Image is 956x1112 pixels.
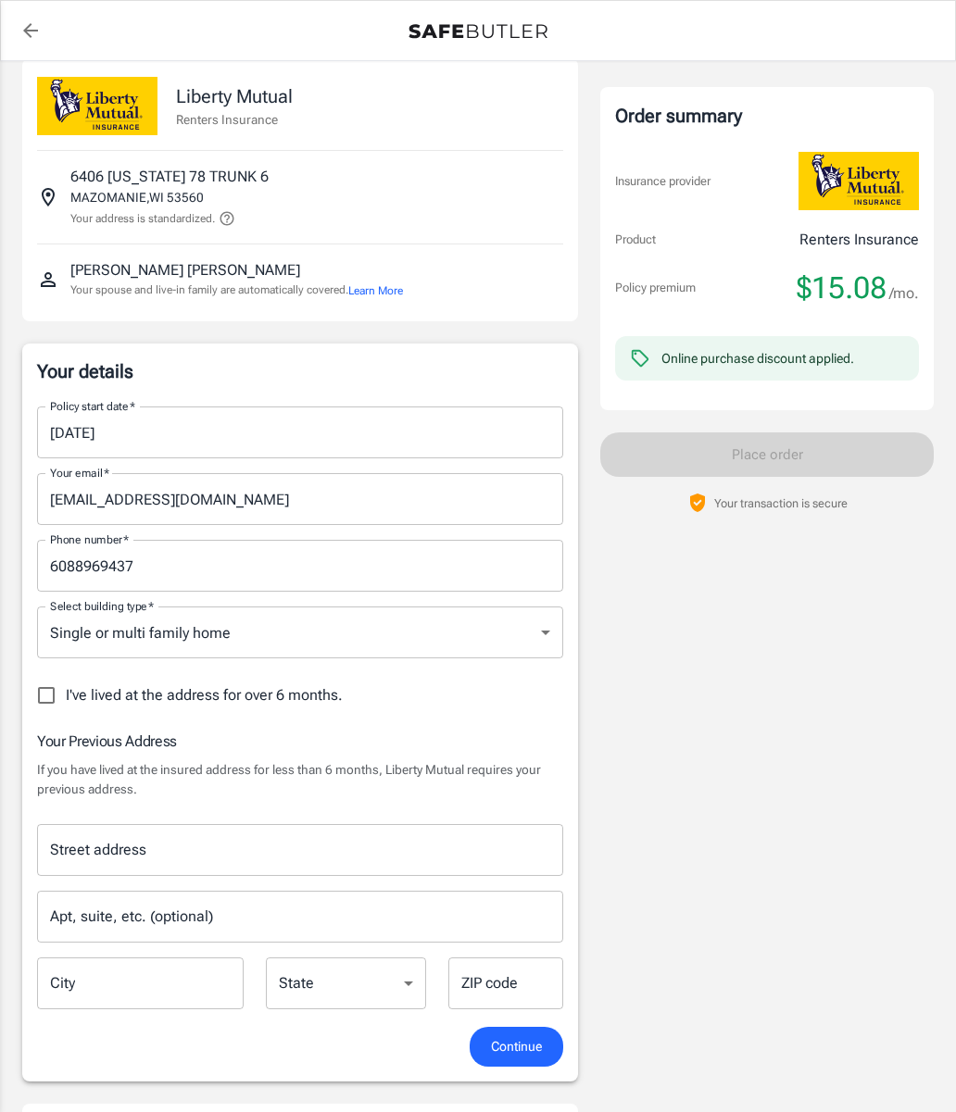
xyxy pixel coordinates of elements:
[176,82,293,110] p: Liberty Mutual
[176,110,293,129] p: Renters Insurance
[50,465,109,481] label: Your email
[661,349,854,368] div: Online purchase discount applied.
[470,1027,563,1067] button: Continue
[799,229,919,251] p: Renters Insurance
[714,494,848,512] p: Your transaction is secure
[66,684,343,706] span: I've lived at the address for over 6 months.
[37,540,563,592] input: Enter number
[37,730,563,753] h6: Your Previous Address
[70,210,215,227] p: Your address is standardized.
[50,598,154,614] label: Select building type
[70,188,204,206] p: MAZOMANIE , WI 53560
[37,606,563,658] div: Single or multi family home
[37,77,157,135] img: Liberty Mutual
[409,24,547,39] img: Back to quotes
[50,398,135,414] label: Policy start date
[12,12,49,49] a: back to quotes
[615,102,919,130] div: Order summary
[37,760,563,798] p: If you have lived at the insured address for less than 6 months, Liberty Mutual requires your pre...
[799,152,919,210] img: Liberty Mutual
[615,231,656,249] p: Product
[70,281,403,299] p: Your spouse and live-in family are automatically covered.
[37,269,59,291] svg: Insured person
[889,281,919,306] span: /mo.
[37,406,550,458] input: Choose date, selected date is Oct 15, 2025
[70,166,269,188] p: 6406 [US_STATE] 78 TRUNK 6
[70,259,300,281] p: [PERSON_NAME] [PERSON_NAME]
[37,358,563,384] p: Your details
[37,473,563,525] input: Enter email
[37,186,59,208] svg: Insured address
[797,269,887,306] span: $15.08
[615,172,711,191] p: Insurance provider
[491,1035,542,1058] span: Continue
[50,531,129,547] label: Phone number
[348,282,403,299] button: Learn More
[615,279,696,297] p: Policy premium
